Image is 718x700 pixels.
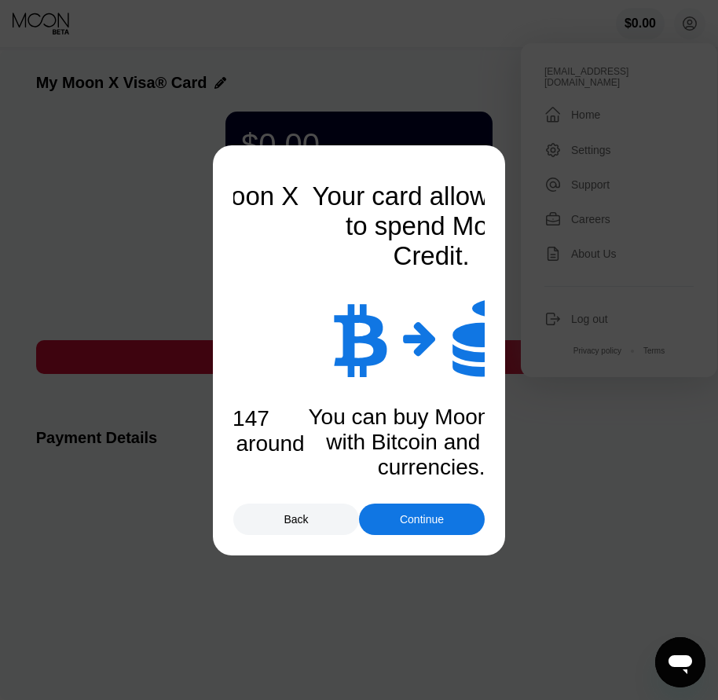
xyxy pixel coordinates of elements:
div:  [403,318,437,357]
div: Your card allows you to spend Moon Credit. [306,181,557,271]
div: You can buy Moon Credit with Bitcoin and other currencies. [306,405,557,480]
div: Back [284,513,308,526]
div:  [452,295,531,381]
div:  [332,299,387,377]
div: Continue [359,504,485,535]
iframe: Button to launch messaging window [655,637,705,687]
div: Back [233,504,359,535]
div: Continue [400,513,444,526]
